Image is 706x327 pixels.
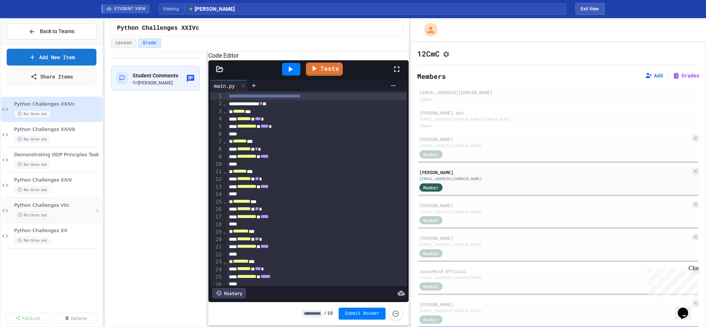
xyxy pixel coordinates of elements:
div: [EMAIL_ADDRESS][DOMAIN_NAME] [419,143,690,148]
span: Fold line [223,101,227,107]
div: 8 [210,145,223,153]
span: Member [423,316,439,323]
button: Force resubmission of student's answer (Admin only) [389,307,403,321]
span: Python Challenges XX [14,228,101,234]
span: Fold line [223,229,227,235]
div: 19 [210,228,223,236]
span: No time set [14,136,51,143]
div: for [132,80,178,86]
span: Viewing [163,6,185,12]
a: Publish [5,313,50,323]
div: 7 [210,138,223,145]
div: [PERSON_NAME] [419,202,690,209]
span: STUDENT VIEW [115,6,146,12]
div: 15 [210,198,223,206]
div: 17 [210,213,223,221]
div: 11 [210,168,223,176]
div: [EMAIL_ADDRESS][DOMAIN_NAME] [419,275,690,280]
div: 9 [210,153,223,161]
span: Fold line [223,259,227,265]
div: [PERSON_NAME] [419,136,690,142]
a: Share Items [7,68,96,84]
div: [EMAIL_ADDRESS][DOMAIN_NAME] [419,176,690,182]
iframe: chat widget [644,265,699,296]
span: Demonstrating OOP Principles Task [14,152,101,158]
a: Delete [53,313,98,323]
button: Back to Teams [7,23,96,39]
button: Submit Answer [339,308,386,320]
span: No time set [14,161,51,168]
span: / [324,311,326,317]
div: main.py [210,82,239,90]
button: Exit student view [575,3,605,15]
span: | [666,71,670,80]
span: [PERSON_NAME] [188,5,235,13]
span: Python Challenges XXIVb [14,126,101,133]
div: 6 [210,131,223,138]
button: More options [93,207,101,214]
div: 3 [210,108,223,115]
span: Member [423,250,439,257]
div: 10 [210,161,223,168]
div: 4 [210,115,223,123]
div: [PERSON_NAME] [419,235,690,241]
div: main.py [210,80,248,91]
span: 10 [328,311,333,317]
div: [PERSON_NAME] [419,169,690,176]
div: 16 [210,206,223,213]
div: 12 [210,176,223,183]
div: 24 [210,266,223,273]
a: Tests [306,62,343,76]
span: Fold line [223,138,227,144]
div: 20 [210,236,223,243]
div: History [212,288,246,298]
div: 13 [210,183,223,191]
span: Back to Teams [40,28,74,35]
button: Add [645,72,663,79]
span: Python Challenges XXIVc [117,24,199,33]
span: Fold line [223,199,227,205]
div: 21 [210,243,223,251]
a: Add New Item [7,49,96,65]
span: Python Challenges XXIVc [14,101,101,108]
div: 26 [210,281,223,289]
div: 1 [210,93,223,100]
div: 18 [210,221,223,228]
h2: Members [417,71,446,81]
div: [EMAIL_ADDRESS][DOMAIN_NAME] [419,209,690,215]
span: Student Comments [132,73,178,78]
span: [PERSON_NAME] [138,80,173,86]
div: 25 [210,273,223,281]
button: Grade [138,38,161,48]
h6: Code Editor [208,51,408,60]
span: Fold line [223,169,227,174]
span: Member [423,151,439,158]
div: 22 [210,251,223,259]
div: [EMAIL_ADDRESS][PERSON_NAME][DOMAIN_NAME] [419,116,697,122]
span: No time set [14,110,51,118]
div: [EMAIL_ADDRESS][DOMAIN_NAME] [419,89,697,96]
div: My Account [416,21,440,38]
iframe: chat widget [675,297,699,320]
div: 14 [210,191,223,198]
span: Fold line [223,108,227,114]
span: Member [423,283,439,290]
span: Python Challenges XXIV [14,177,101,183]
div: Admin [419,96,434,103]
span: No time set [14,237,51,244]
button: Lesson [111,38,136,48]
div: 23 [210,258,223,266]
span: Member [423,184,439,191]
div: [EMAIL_ADDRESS][DOMAIN_NAME] [419,242,690,247]
div: [PERSON_NAME] [419,301,690,308]
div: JuiceMind Official [419,268,690,275]
span: Python Challenges VIIc [14,202,93,209]
div: 5 [210,123,223,131]
span: No time set [14,186,51,193]
span: Submit Answer [345,311,380,317]
button: Grades [673,72,699,79]
div: [PERSON_NAME] dev [419,109,697,116]
button: Assignment Settings [443,49,450,58]
h1: 12CmC [417,48,440,59]
div: [EMAIL_ADDRESS][DOMAIN_NAME] [419,308,690,314]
